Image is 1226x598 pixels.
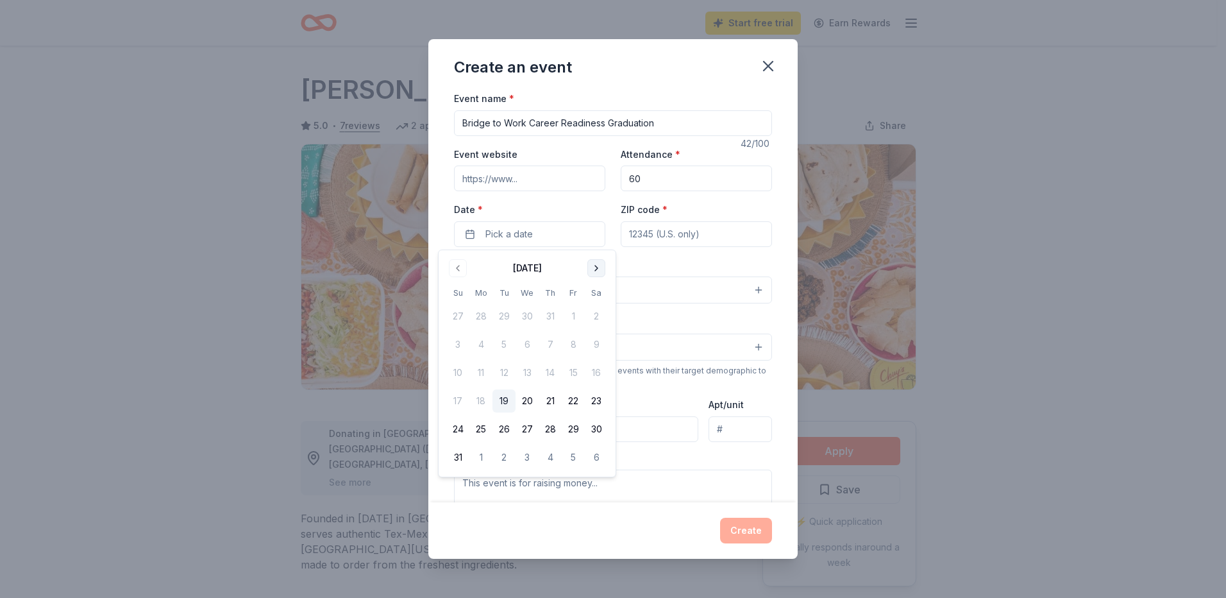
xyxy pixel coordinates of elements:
button: Go to next month [587,259,605,277]
button: 25 [469,418,492,441]
button: 1 [469,446,492,469]
button: 3 [516,446,539,469]
label: Apt/unit [709,398,744,411]
input: 20 [621,166,772,191]
div: 42 /100 [741,136,772,151]
input: https://www... [454,166,605,191]
button: 28 [539,418,562,441]
span: Pick a date [485,226,533,242]
th: Thursday [539,286,562,300]
button: 6 [585,446,608,469]
button: 27 [516,418,539,441]
button: 24 [446,418,469,441]
button: Pick a date [454,221,605,247]
button: 2 [492,446,516,469]
button: 19 [492,389,516,413]
button: 31 [446,446,469,469]
th: Wednesday [516,286,539,300]
div: Create an event [454,57,572,78]
th: Sunday [446,286,469,300]
button: 20 [516,389,539,413]
th: Saturday [585,286,608,300]
button: 4 [539,446,562,469]
button: 30 [585,418,608,441]
button: 5 [562,446,585,469]
th: Monday [469,286,492,300]
input: # [709,416,772,442]
th: Tuesday [492,286,516,300]
label: ZIP code [621,203,668,216]
button: 22 [562,389,585,413]
button: 21 [539,389,562,413]
label: Attendance [621,148,680,161]
button: 26 [492,418,516,441]
button: 29 [562,418,585,441]
label: Event website [454,148,517,161]
button: 23 [585,389,608,413]
div: [DATE] [513,261,542,276]
input: Spring Fundraiser [454,110,772,136]
button: Go to previous month [449,259,467,277]
label: Date [454,203,605,216]
th: Friday [562,286,585,300]
label: Event name [454,92,514,105]
input: 12345 (U.S. only) [621,221,772,247]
